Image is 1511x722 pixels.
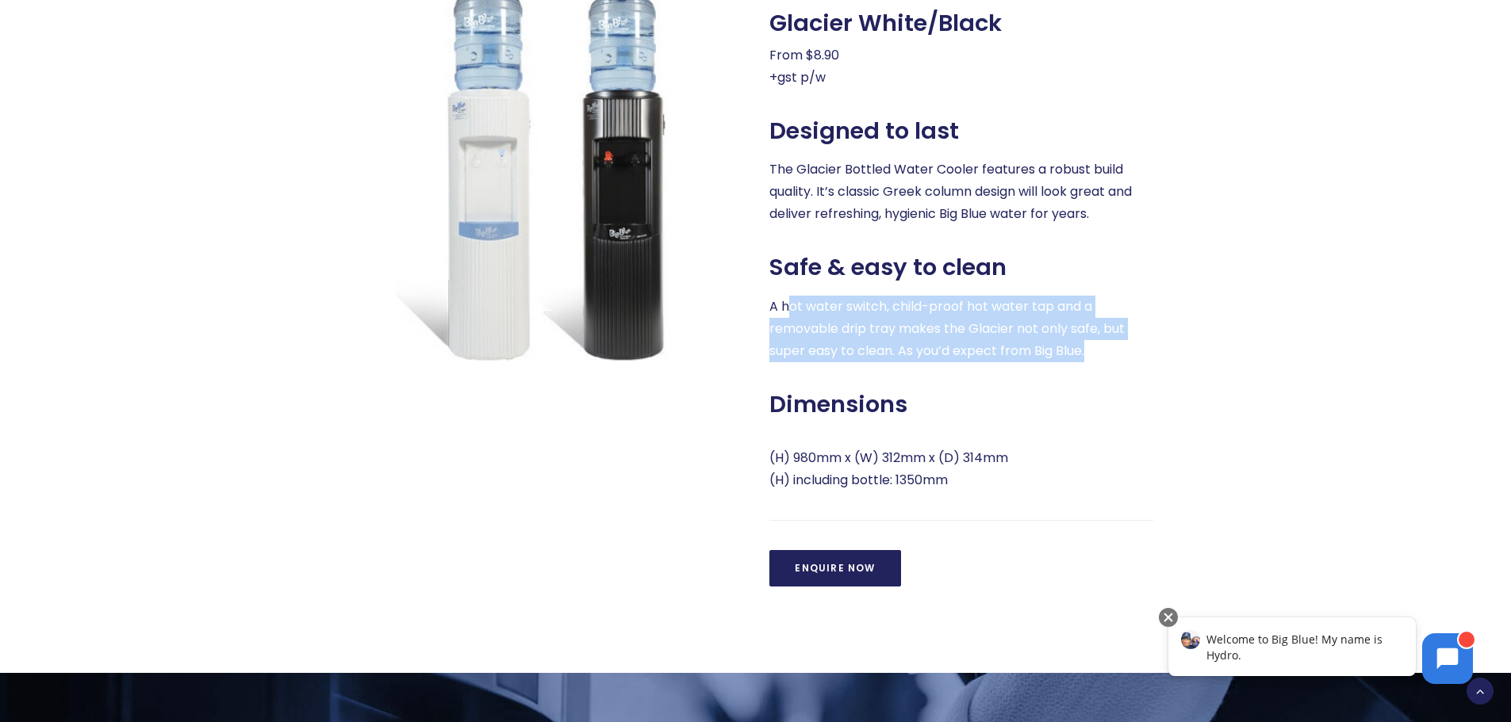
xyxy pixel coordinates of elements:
a: Enquire Now [769,550,900,586]
p: A hot water switch, child-proof hot water tap and a removable drip tray makes the Glacier not onl... [769,296,1153,362]
p: The Glacier Bottled Water Cooler features a robust build quality. It’s classic Greek column desig... [769,159,1153,225]
span: Glacier White/Black [769,10,1002,37]
iframe: Chatbot [1152,605,1489,700]
span: Safe & easy to clean [769,254,1007,281]
p: (H) 980mm x (W) 312mm x (D) 314mm (H) including bottle: 1350mm [769,447,1153,491]
span: Dimensions [769,391,907,418]
p: From $8.90 +gst p/w [769,44,1153,89]
span: Designed to last [769,117,959,145]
